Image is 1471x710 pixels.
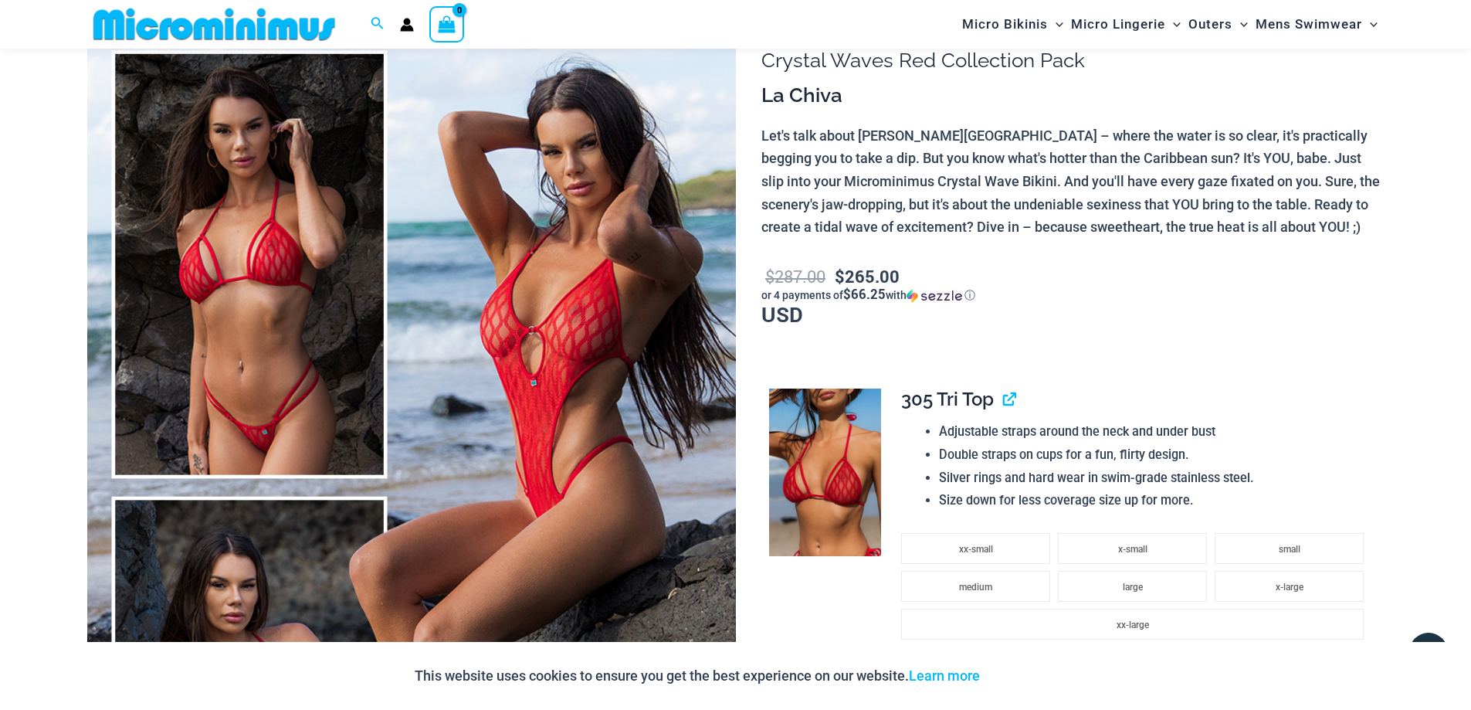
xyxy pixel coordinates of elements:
[1362,5,1378,44] span: Menu Toggle
[959,582,992,593] span: medium
[1256,5,1362,44] span: Mens Swimwear
[1188,5,1232,44] span: Outers
[901,388,994,410] span: 305 Tri Top
[1117,620,1149,630] span: xx-large
[1165,5,1181,44] span: Menu Toggle
[761,49,1384,73] h1: Crystal Waves Red Collection Pack
[907,289,962,303] img: Sezzle
[939,420,1371,443] li: Adjustable straps around the neck and under bust
[1058,571,1207,602] li: large
[761,124,1384,239] p: Let's talk about [PERSON_NAME][GEOGRAPHIC_DATA] – where the water is so clear, it's practically b...
[939,443,1371,467] li: Double straps on cups for a fun, flirty design.
[400,18,414,32] a: Account icon link
[939,489,1371,512] li: Size down for less coverage size up for more.
[1071,5,1165,44] span: Micro Lingerie
[429,6,465,42] a: View Shopping Cart, empty
[901,533,1050,564] li: xx-small
[835,265,845,287] span: $
[958,5,1067,44] a: Micro BikinisMenu ToggleMenu Toggle
[1279,544,1300,555] span: small
[909,668,980,684] a: Learn more
[962,5,1048,44] span: Micro Bikinis
[415,664,980,688] p: This website uses cookies to ensure you get the best experience on our website.
[1048,5,1063,44] span: Menu Toggle
[1123,582,1143,593] span: large
[835,265,900,287] bdi: 265.00
[87,7,341,42] img: MM SHOP LOGO FLAT
[939,467,1371,490] li: Silver rings and hard wear in swim-grade stainless steel.
[1232,5,1248,44] span: Menu Toggle
[1067,5,1185,44] a: Micro LingerieMenu ToggleMenu Toggle
[991,657,1057,695] button: Accept
[765,265,825,287] bdi: 287.00
[769,389,881,556] img: Crystal Waves 305 Tri Top
[1058,533,1207,564] li: x-small
[956,2,1385,46] nav: Site Navigation
[761,83,1384,109] h3: La Chiva
[1215,571,1364,602] li: x-large
[1118,544,1147,555] span: x-small
[371,15,385,34] a: Search icon link
[843,285,886,303] span: $66.25
[761,287,1384,303] div: or 4 payments of$66.25withSezzle Click to learn more about Sezzle
[761,287,1384,303] div: or 4 payments of with
[1185,5,1252,44] a: OutersMenu ToggleMenu Toggle
[901,609,1364,640] li: xx-large
[765,265,774,287] span: $
[901,571,1050,602] li: medium
[1215,533,1364,564] li: small
[959,544,993,555] span: xx-small
[761,263,1384,326] p: USD
[1252,5,1381,44] a: Mens SwimwearMenu ToggleMenu Toggle
[1276,582,1303,593] span: x-large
